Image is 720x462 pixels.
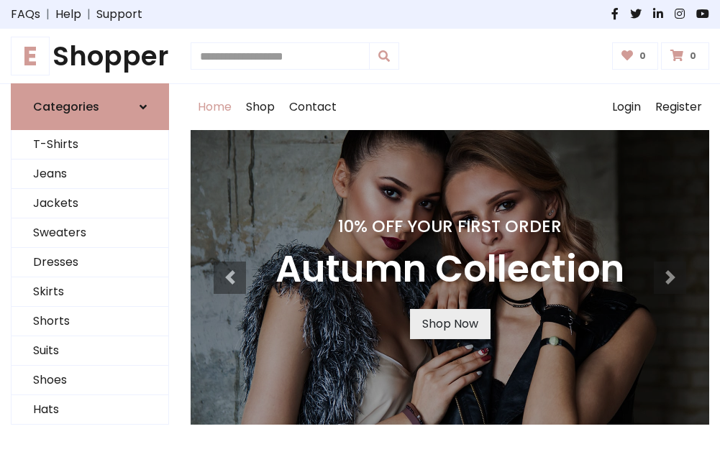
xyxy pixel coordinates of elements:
a: Help [55,6,81,23]
a: Jeans [12,160,168,189]
span: 0 [686,50,700,63]
a: Hats [12,395,168,425]
h1: Shopper [11,40,169,72]
a: FAQs [11,6,40,23]
a: Register [648,84,709,130]
a: 0 [612,42,659,70]
h6: Categories [33,100,99,114]
a: Shoes [12,366,168,395]
a: 0 [661,42,709,70]
a: Dresses [12,248,168,277]
a: Skirts [12,277,168,307]
span: E [11,37,50,75]
a: Shop [239,84,282,130]
a: Login [605,84,648,130]
a: Sweaters [12,218,168,248]
span: 0 [636,50,650,63]
a: Support [96,6,142,23]
a: Shorts [12,307,168,336]
a: Shop Now [410,309,491,339]
h4: 10% Off Your First Order [275,216,624,236]
a: Suits [12,336,168,366]
span: | [40,6,55,23]
h3: Autumn Collection [275,248,624,292]
span: | [81,6,96,23]
a: Jackets [12,189,168,218]
a: EShopper [11,40,169,72]
a: T-Shirts [12,130,168,160]
a: Categories [11,83,169,130]
a: Home [191,84,239,130]
a: Contact [282,84,344,130]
